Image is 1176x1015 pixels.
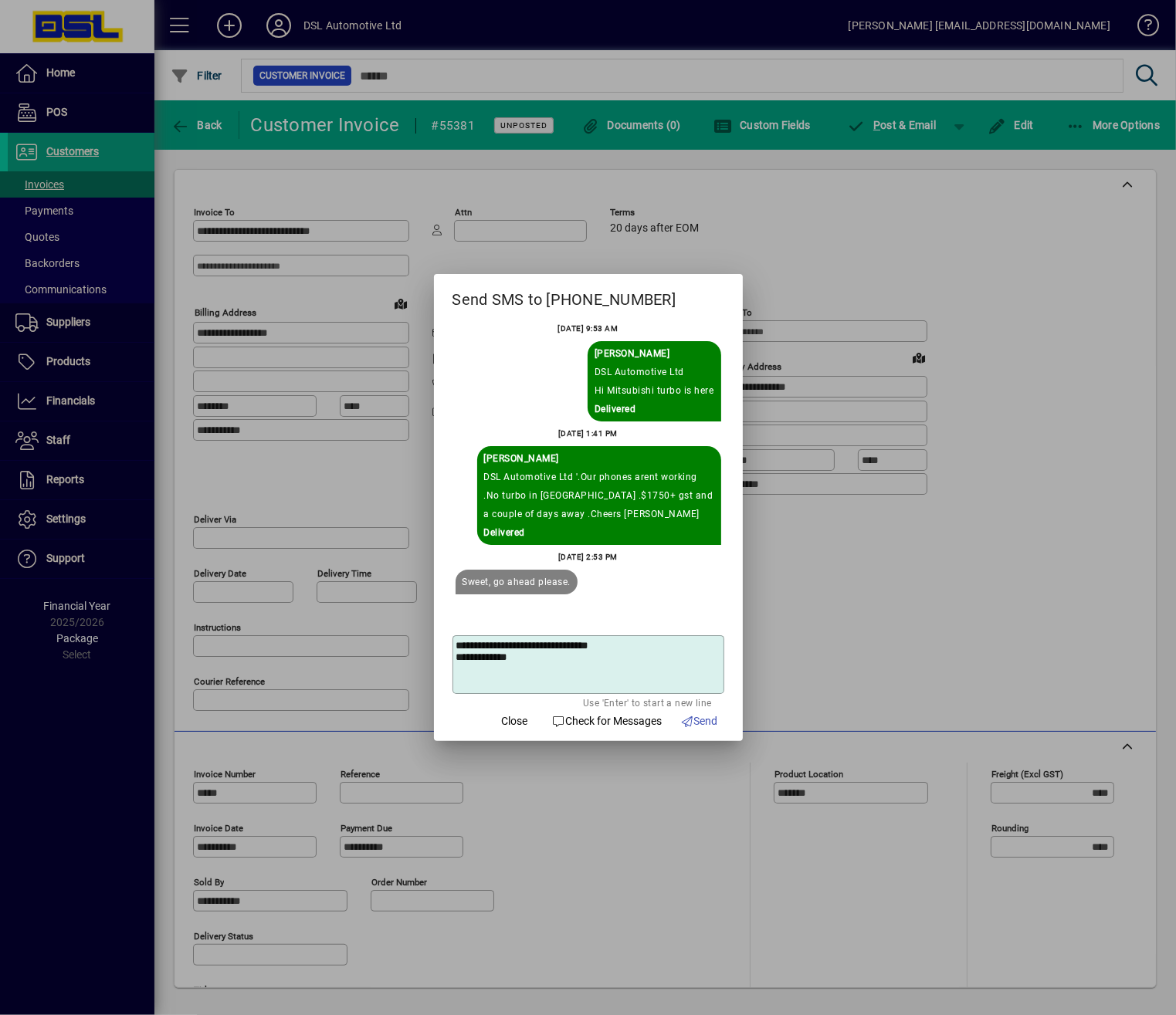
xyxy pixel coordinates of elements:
div: DSL Automotive Ltd Hi Mitsubishi turbo is here [595,363,714,400]
div: Sweet, go ahead please. [463,573,571,591]
div: [DATE] 1:41 PM [558,425,618,443]
mat-hint: Use 'Enter' to start a new line [583,694,711,711]
button: Send [674,707,724,735]
h2: Send SMS to [PHONE_NUMBER] [434,274,743,319]
span: Close [502,713,528,729]
div: Sent By [595,344,714,363]
div: Sent By [484,449,714,468]
button: Check for Messages [546,707,669,735]
div: [DATE] 9:53 AM [558,320,619,338]
div: [DATE] 2:53 PM [558,548,618,567]
span: Send [680,713,718,729]
span: Check for Messages [552,713,663,729]
div: Delivered [595,400,714,418]
div: Delivered [484,523,714,542]
button: Close [490,707,540,735]
div: DSL Automotive Ltd '.Our phones arent working .No turbo in [GEOGRAPHIC_DATA] .$1750+ gst and a co... [484,468,714,523]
